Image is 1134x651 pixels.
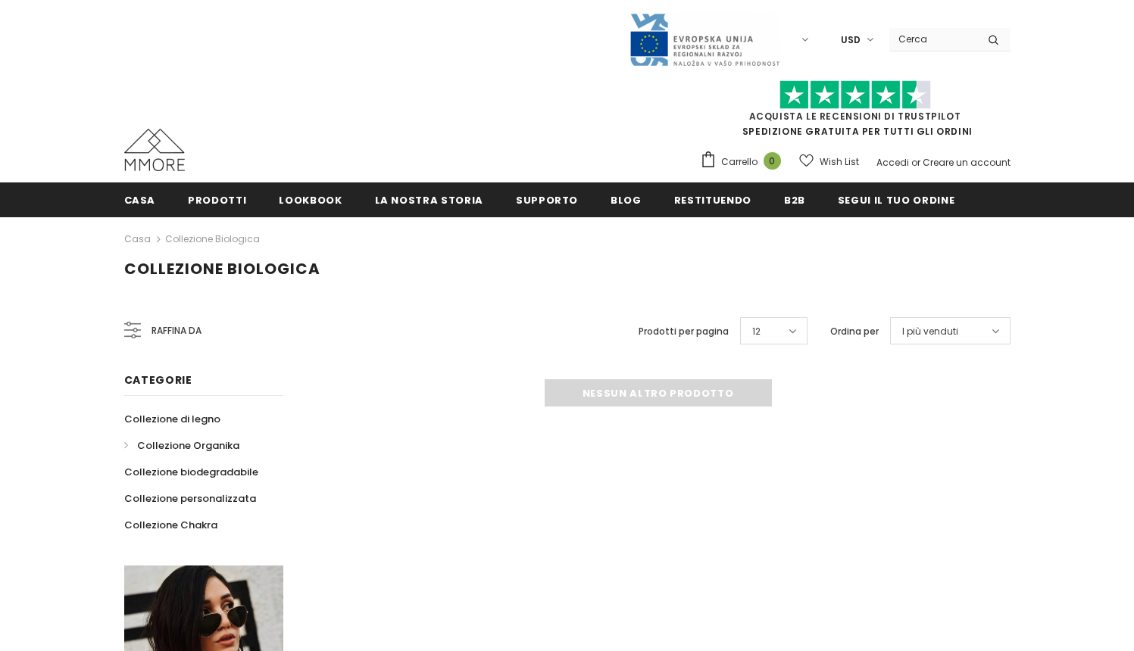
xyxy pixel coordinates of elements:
[124,230,151,248] a: Casa
[124,258,320,279] span: Collezione biologica
[611,193,642,207] span: Blog
[830,324,879,339] label: Ordina per
[124,459,258,485] a: Collezione biodegradabile
[279,182,342,216] a: Lookbook
[124,485,256,512] a: Collezione personalizzata
[137,438,239,453] span: Collezione Organika
[764,152,781,170] span: 0
[188,193,246,207] span: Prodotti
[820,154,859,170] span: Wish List
[124,465,258,479] span: Collezione biodegradabile
[165,232,260,245] a: Collezione biologica
[838,182,954,216] a: Segui il tuo ordine
[674,193,751,207] span: Restituendo
[124,129,185,171] img: Casi MMORE
[779,80,931,110] img: Fidati di Pilot Stars
[784,182,805,216] a: B2B
[124,518,217,532] span: Collezione Chakra
[838,193,954,207] span: Segui il tuo ordine
[629,12,780,67] img: Javni Razpis
[188,182,246,216] a: Prodotti
[124,491,256,506] span: Collezione personalizzata
[124,182,156,216] a: Casa
[902,324,958,339] span: I più venduti
[923,156,1011,169] a: Creare un account
[516,193,578,207] span: supporto
[516,182,578,216] a: supporto
[124,512,217,538] a: Collezione Chakra
[911,156,920,169] span: or
[639,324,729,339] label: Prodotti per pagina
[674,182,751,216] a: Restituendo
[629,33,780,45] a: Javni Razpis
[700,151,789,173] a: Carrello 0
[124,406,220,432] a: Collezione di legno
[752,324,761,339] span: 12
[784,193,805,207] span: B2B
[124,412,220,426] span: Collezione di legno
[279,193,342,207] span: Lookbook
[889,28,976,50] input: Search Site
[375,193,483,207] span: La nostra storia
[749,110,961,123] a: Acquista le recensioni di TrustPilot
[799,148,859,175] a: Wish List
[124,193,156,207] span: Casa
[611,182,642,216] a: Blog
[876,156,909,169] a: Accedi
[700,87,1011,138] span: SPEDIZIONE GRATUITA PER TUTTI GLI ORDINI
[721,154,758,170] span: Carrello
[124,432,239,459] a: Collezione Organika
[375,182,483,216] a: La nostra storia
[124,372,192,388] span: Categorie
[152,322,201,339] span: Raffina da
[841,33,861,48] span: USD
